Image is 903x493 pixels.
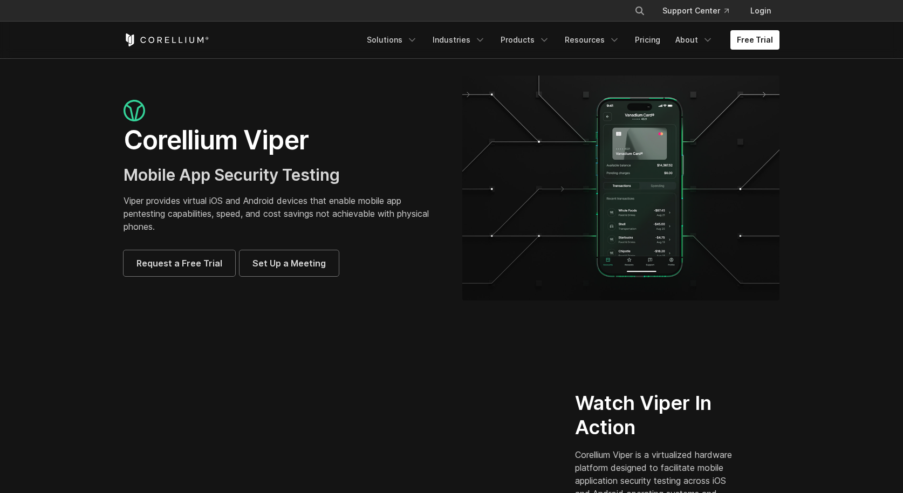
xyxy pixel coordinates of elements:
[240,250,339,276] a: Set Up a Meeting
[630,1,649,20] button: Search
[124,100,145,122] img: viper_icon_large
[558,30,626,50] a: Resources
[426,30,492,50] a: Industries
[124,194,441,233] p: Viper provides virtual iOS and Android devices that enable mobile app pentesting capabilities, sp...
[742,1,779,20] a: Login
[462,76,779,300] img: viper_hero
[360,30,779,50] div: Navigation Menu
[124,124,441,156] h1: Corellium Viper
[628,30,667,50] a: Pricing
[136,257,222,270] span: Request a Free Trial
[575,391,738,440] h2: Watch Viper In Action
[669,30,720,50] a: About
[621,1,779,20] div: Navigation Menu
[730,30,779,50] a: Free Trial
[360,30,424,50] a: Solutions
[124,165,340,184] span: Mobile App Security Testing
[252,257,326,270] span: Set Up a Meeting
[124,250,235,276] a: Request a Free Trial
[654,1,737,20] a: Support Center
[494,30,556,50] a: Products
[124,33,209,46] a: Corellium Home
